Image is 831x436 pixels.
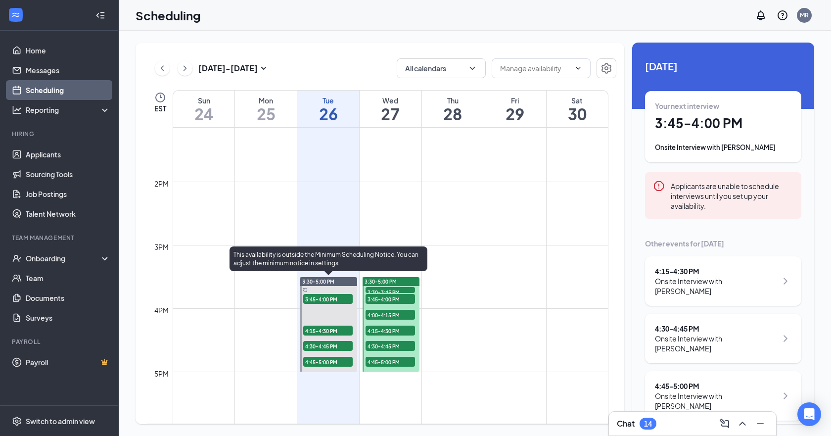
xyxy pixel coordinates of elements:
span: 3:30-5:00 PM [365,278,397,285]
h3: Chat [617,418,635,429]
svg: ChevronRight [780,333,791,344]
div: Tue [297,96,359,105]
div: Payroll [12,338,108,346]
a: August 26, 2025 [297,91,359,127]
h1: 29 [484,105,546,122]
h3: [DATE] - [DATE] [198,63,258,74]
div: Onsite Interview with [PERSON_NAME] [655,391,777,411]
div: 4pm [152,305,171,316]
svg: Sync [303,288,308,292]
span: [DATE] [645,58,801,74]
span: 4:00-4:15 PM [366,310,415,320]
svg: UserCheck [12,253,22,263]
div: 14 [644,420,652,428]
div: Sat [547,96,608,105]
svg: Clock [154,92,166,103]
h1: 30 [547,105,608,122]
svg: ComposeMessage [719,418,731,430]
svg: QuestionInfo [777,9,788,21]
a: Documents [26,288,110,308]
a: Sourcing Tools [26,164,110,184]
div: Onsite Interview with [PERSON_NAME] [655,143,791,152]
div: Team Management [12,234,108,242]
a: Team [26,268,110,288]
a: August 27, 2025 [360,91,421,127]
svg: ChevronRight [780,275,791,287]
svg: WorkstreamLogo [11,10,21,20]
h1: 24 [173,105,234,122]
svg: Notifications [755,9,767,21]
a: Job Postings [26,184,110,204]
a: August 25, 2025 [235,91,297,127]
a: Surveys [26,308,110,328]
span: 4:15-4:30 PM [366,326,415,336]
a: PayrollCrown [26,352,110,372]
div: 4:30 - 4:45 PM [655,324,777,334]
div: Onboarding [26,253,102,263]
span: 4:45-5:00 PM [366,357,415,367]
span: 3:45-4:00 PM [366,294,415,304]
h1: 26 [297,105,359,122]
div: 5pm [152,368,171,379]
svg: ChevronRight [780,390,791,402]
span: 3:30-3:45 PM [366,287,415,297]
svg: ChevronDown [574,64,582,72]
h1: 3:45 - 4:00 PM [655,115,791,132]
div: Reporting [26,105,111,115]
svg: Collapse [95,10,105,20]
div: MR [800,11,809,19]
a: August 28, 2025 [422,91,484,127]
div: Thu [422,96,484,105]
div: Applicants are unable to schedule interviews until you set up your availability. [671,180,793,211]
div: 2pm [152,178,171,189]
div: Onsite Interview with [PERSON_NAME] [655,334,777,353]
div: Wed [360,96,421,105]
div: Switch to admin view [26,416,95,426]
h1: 25 [235,105,297,122]
h1: Scheduling [136,7,201,24]
div: Onsite Interview with [PERSON_NAME] [655,276,777,296]
span: 3:45-4:00 PM [303,294,353,304]
h1: 28 [422,105,484,122]
div: This availability is outside the Minimum Scheduling Notice. You can adjust the minimum notice in ... [230,246,427,271]
a: Home [26,41,110,60]
span: 4:15-4:30 PM [303,326,353,336]
svg: ChevronDown [467,63,477,73]
svg: Settings [12,416,22,426]
div: 3pm [152,242,171,252]
span: 4:30-4:45 PM [366,341,415,351]
span: 4:30-4:45 PM [303,341,353,351]
svg: Minimize [754,418,766,430]
a: August 24, 2025 [173,91,234,127]
a: August 29, 2025 [484,91,546,127]
button: All calendarsChevronDown [397,58,486,78]
div: Hiring [12,130,108,138]
a: Applicants [26,145,110,164]
span: EST [154,103,166,113]
svg: SmallChevronDown [258,62,270,74]
button: ChevronRight [178,61,192,76]
a: Messages [26,60,110,80]
div: Mon [235,96,297,105]
button: Settings [597,58,616,78]
button: ChevronLeft [155,61,170,76]
svg: ChevronLeft [157,62,167,74]
div: 4:45 - 5:00 PM [655,381,777,391]
svg: Error [653,180,665,192]
span: 4:45-5:00 PM [303,357,353,367]
div: Other events for [DATE] [645,239,801,248]
input: Manage availability [500,63,570,74]
h1: 27 [360,105,421,122]
svg: ChevronUp [737,418,748,430]
button: ChevronUp [735,416,750,432]
svg: ChevronRight [180,62,190,74]
div: Your next interview [655,101,791,111]
a: August 30, 2025 [547,91,608,127]
div: Open Intercom Messenger [797,402,821,426]
svg: Analysis [12,105,22,115]
div: Sun [173,96,234,105]
div: Fri [484,96,546,105]
button: ComposeMessage [717,416,733,432]
svg: Settings [600,62,612,74]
